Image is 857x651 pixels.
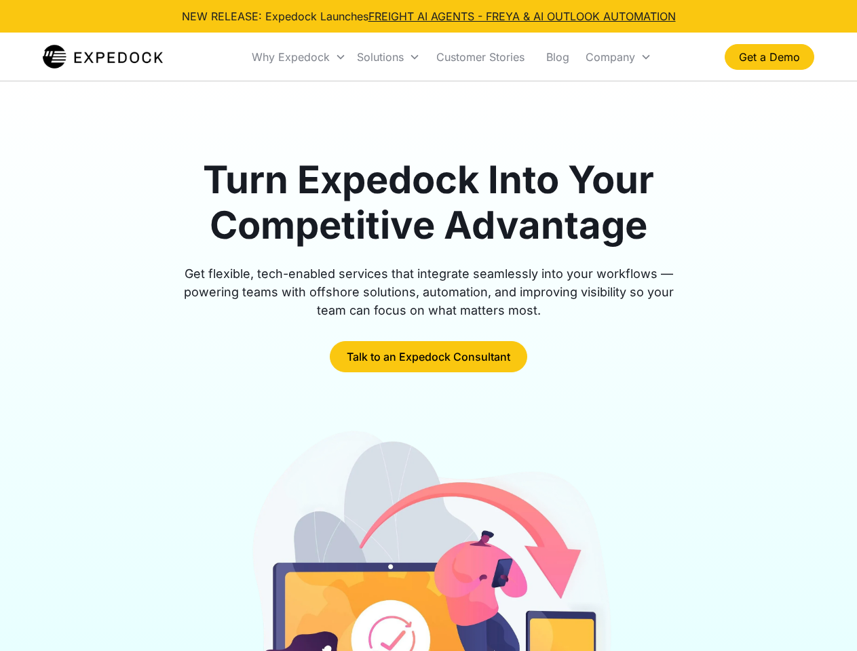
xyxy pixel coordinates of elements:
[357,50,404,64] div: Solutions
[535,34,580,80] a: Blog
[789,586,857,651] iframe: Chat Widget
[368,9,676,23] a: FREIGHT AI AGENTS - FREYA & AI OUTLOOK AUTOMATION
[330,341,527,372] a: Talk to an Expedock Consultant
[168,264,689,319] div: Get flexible, tech-enabled services that integrate seamlessly into your workflows — powering team...
[168,157,689,248] h1: Turn Expedock Into Your Competitive Advantage
[43,43,163,71] a: home
[252,50,330,64] div: Why Expedock
[246,34,351,80] div: Why Expedock
[43,43,163,71] img: Expedock Logo
[351,34,425,80] div: Solutions
[586,50,635,64] div: Company
[725,44,814,70] a: Get a Demo
[580,34,657,80] div: Company
[182,8,676,24] div: NEW RELEASE: Expedock Launches
[425,34,535,80] a: Customer Stories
